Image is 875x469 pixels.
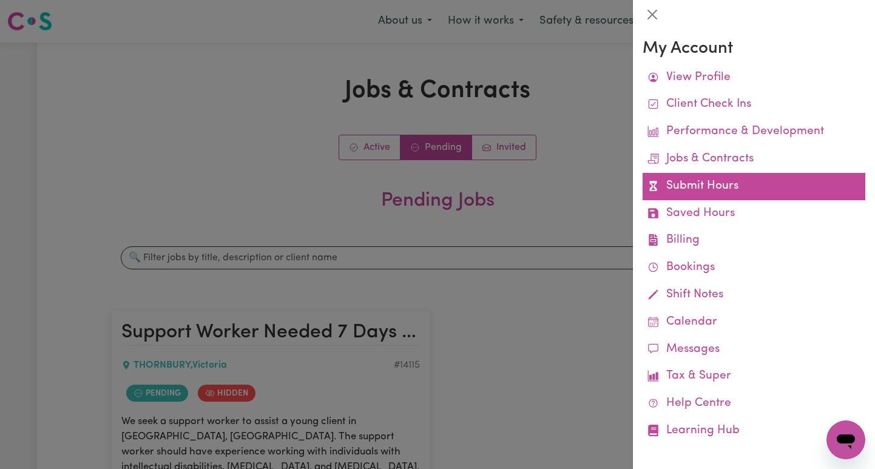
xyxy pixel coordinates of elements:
a: Jobs & Contracts [643,146,865,173]
a: Calendar [643,309,865,336]
a: Client Check Ins [643,91,865,118]
h3: My Account [643,39,865,59]
a: Bookings [643,254,865,282]
a: Performance & Development [643,118,865,146]
a: Submit Hours [643,173,865,200]
a: Shift Notes [643,282,865,309]
button: Close [643,5,662,24]
iframe: Button to launch messaging window [826,420,865,459]
a: Help Centre [643,390,865,417]
a: View Profile [643,64,865,92]
a: Billing [643,227,865,254]
a: Tax & Super [643,363,865,390]
a: Saved Hours [643,200,865,228]
a: Messages [643,336,865,363]
a: Learning Hub [643,417,865,445]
